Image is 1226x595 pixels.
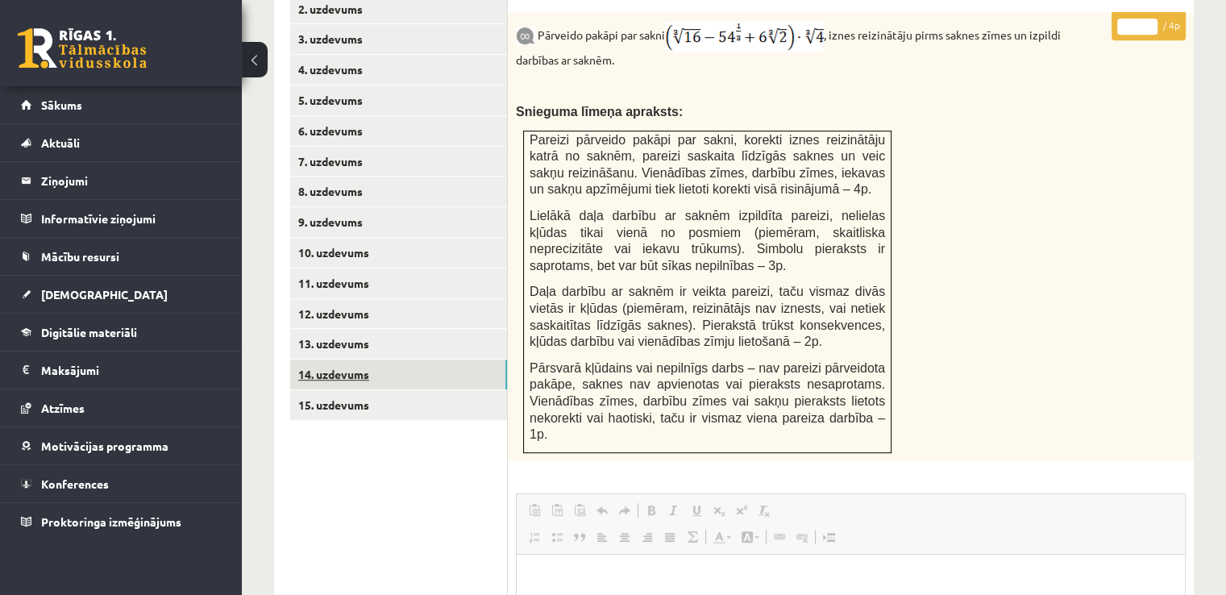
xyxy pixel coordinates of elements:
a: Redo (Ctrl+Y) [613,500,636,521]
a: 6. uzdevums [290,116,507,146]
a: Underline (Ctrl+U) [685,500,708,521]
a: 11. uzdevums [290,268,507,298]
a: Aktuāli [21,124,222,161]
a: Bold (Ctrl+B) [640,500,663,521]
a: 12. uzdevums [290,299,507,329]
body: Editor, wiswyg-editor-user-answer-47025110737340 [16,16,652,33]
a: Center [613,526,636,547]
a: Rīgas 1. Tālmācības vidusskola [18,28,147,69]
a: 15. uzdevums [290,390,507,420]
span: Sākums [41,98,82,112]
a: Remove Format [753,500,775,521]
p: Pārveido pakāpi par sakni , iznes reizinātāju pirms saknes zīmes un izpildi darbības ar saknēm. [516,21,1105,69]
a: Sākums [21,86,222,123]
a: 3. uzdevums [290,24,507,54]
span: Aktuāli [41,135,80,150]
span: [DEMOGRAPHIC_DATA] [41,287,168,302]
a: Justify [659,526,681,547]
a: [DEMOGRAPHIC_DATA] [21,276,222,313]
span: Atzīmes [41,401,85,415]
legend: Maksājumi [41,352,222,389]
span: Daļa darbību ar saknēm ir veikta pareizi, taču vismaz divās vietās ir kļūdas (piemēram, reizinātā... [530,285,885,348]
a: Math [681,526,704,547]
a: 10. uzdevums [290,238,507,268]
a: Unlink [791,526,813,547]
p: / 4p [1112,12,1186,40]
a: Background Color [736,526,764,547]
a: 4. uzdevums [290,55,507,85]
a: Paste (Ctrl+V) [523,500,546,521]
a: 8. uzdevums [290,177,507,206]
a: Motivācijas programma [21,427,222,464]
a: Ziņojumi [21,162,222,199]
a: 14. uzdevums [290,360,507,389]
a: Subscript [708,500,730,521]
a: Digitālie materiāli [21,314,222,351]
span: Motivācijas programma [41,439,168,453]
a: 7. uzdevums [290,147,507,177]
a: Insert Page Break for Printing [817,526,840,547]
a: Block Quote [568,526,591,547]
span: Lielākā daļa darbību ar saknēm izpildīta pareizi, nelielas kļūdas tikai vienā no posmiem (piemēra... [530,209,885,273]
a: Superscript [730,500,753,521]
span: Mācību resursi [41,249,119,264]
a: 5. uzdevums [290,85,507,115]
span: Pārsvarā kļūdains vai nepilnīgs darbs – nav pareizi pārveidota pakāpe, saknes nav apvienotas vai ... [530,361,885,441]
a: Maksājumi [21,352,222,389]
a: Undo (Ctrl+Z) [591,500,613,521]
legend: Ziņojumi [41,162,222,199]
a: Text Color [708,526,736,547]
a: 13. uzdevums [290,329,507,359]
a: Informatīvie ziņojumi [21,200,222,237]
span: Pareizi pārveido pakāpi par sakni, korekti iznes reizinātāju katrā no saknēm, pareizi saskaita lī... [530,133,885,197]
a: Link (Ctrl+K) [768,526,791,547]
span: Digitālie materiāli [41,325,137,339]
a: Align Right [636,526,659,547]
a: Konferences [21,465,222,502]
span: Konferences [41,476,109,491]
a: Insert/Remove Numbered List [523,526,546,547]
a: Italic (Ctrl+I) [663,500,685,521]
span: Snieguma līmeņa apraksts: [516,105,683,119]
a: Align Left [591,526,613,547]
a: Insert/Remove Bulleted List [546,526,568,547]
a: Atzīmes [21,389,222,426]
img: 9k= [516,27,535,45]
a: Mācību resursi [21,238,222,275]
a: Paste from Word [568,500,591,521]
span: Proktoringa izmēģinājums [41,514,181,529]
a: Paste as plain text (Ctrl+Shift+V) [546,500,568,521]
legend: Informatīvie ziņojumi [41,200,222,237]
a: Proktoringa izmēģinājums [21,503,222,540]
img: wdSgXMbqKH5HQAAAABJRU5ErkJggg== [665,21,824,52]
a: 9. uzdevums [290,207,507,237]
